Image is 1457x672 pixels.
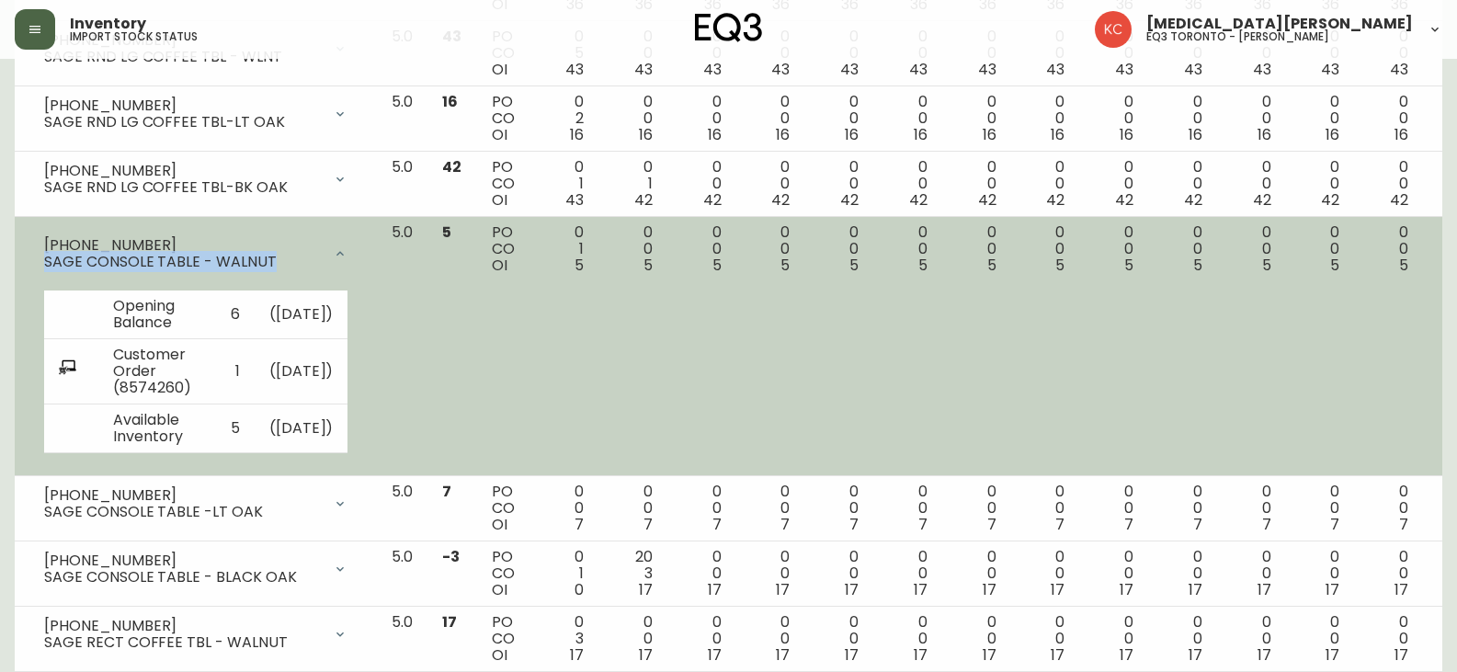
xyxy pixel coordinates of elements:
span: 7 [1193,514,1202,535]
span: 7 [987,514,996,535]
span: 5 [1124,255,1133,276]
div: 0 0 [1301,614,1340,664]
span: 17 [708,644,722,666]
div: 0 5 [544,28,584,78]
div: 0 0 [957,159,996,209]
div: PO CO [492,28,515,78]
div: [PHONE_NUMBER]SAGE RECT COFFEE TBL - WALNUT [29,614,362,655]
span: 7 [1399,514,1408,535]
span: OI [492,255,507,276]
div: [PHONE_NUMBER] [44,237,322,254]
div: 0 0 [1369,224,1408,274]
div: 0 0 [888,94,928,143]
span: 5 [1399,255,1408,276]
span: 7 [442,481,451,502]
span: 43 [840,59,859,80]
span: 42 [771,189,790,211]
div: 0 0 [1026,224,1065,274]
span: 7 [712,514,722,535]
div: 0 0 [1163,614,1202,664]
div: 0 0 [1026,484,1065,533]
div: 0 0 [682,224,722,274]
span: 43 [1390,59,1408,80]
div: 0 0 [1232,614,1271,664]
span: 17 [1326,579,1339,600]
span: 17 [983,644,996,666]
div: 0 0 [613,28,653,78]
div: 20 3 [613,549,653,598]
span: 7 [643,514,653,535]
span: 5 [1330,255,1339,276]
td: 5.0 [377,152,427,217]
div: SAGE CONSOLE TABLE - WALNUT [44,254,322,270]
div: 0 0 [1232,159,1271,209]
span: 17 [845,579,859,600]
span: 5 [643,255,653,276]
span: 7 [849,514,859,535]
td: ( [DATE] ) [255,404,348,452]
div: [PHONE_NUMBER] [44,487,322,504]
span: 43 [565,189,584,211]
div: PO CO [492,549,515,598]
span: OI [492,124,507,145]
span: 43 [1115,59,1133,80]
div: PO CO [492,94,515,143]
td: 5.0 [377,607,427,672]
td: 5.0 [377,86,427,152]
div: 0 0 [1232,94,1271,143]
td: ( [DATE] ) [255,338,348,404]
div: PO CO [492,224,515,274]
div: 0 1 [544,549,584,598]
div: 0 0 [1232,484,1271,533]
div: 0 1 [544,224,584,274]
span: 43 [1046,59,1064,80]
span: 16 [1394,124,1408,145]
div: 0 0 [1094,159,1133,209]
div: PO CO [492,159,515,209]
span: 43 [771,59,790,80]
div: 0 0 [819,614,859,664]
div: 0 0 [1094,549,1133,598]
span: 17 [570,644,584,666]
span: 16 [845,124,859,145]
span: 16 [639,124,653,145]
div: 0 0 [957,549,996,598]
span: 16 [1051,124,1064,145]
span: 16 [708,124,722,145]
span: 17 [1258,644,1271,666]
div: 0 0 [613,224,653,274]
div: 0 0 [1163,94,1202,143]
span: 5 [987,255,996,276]
span: 5 [1055,255,1064,276]
div: 0 0 [1094,224,1133,274]
div: 0 0 [888,28,928,78]
span: 16 [776,124,790,145]
span: 5 [1193,255,1202,276]
span: 17 [776,644,790,666]
span: 17 [639,644,653,666]
div: 0 0 [1369,484,1408,533]
div: 0 0 [613,614,653,664]
div: 0 0 [1369,614,1408,664]
span: 16 [1258,124,1271,145]
div: 0 0 [1163,159,1202,209]
span: 42 [442,156,461,177]
span: 5 [849,255,859,276]
span: 7 [780,514,790,535]
span: 42 [1115,189,1133,211]
div: 0 0 [1094,484,1133,533]
span: 5 [712,255,722,276]
div: 0 0 [682,614,722,664]
td: Opening Balance [98,290,216,339]
span: 17 [1189,644,1202,666]
span: 17 [1394,579,1408,600]
span: 17 [914,644,928,666]
span: 17 [442,611,457,632]
span: 7 [1262,514,1271,535]
span: 42 [840,189,859,211]
div: 0 0 [750,614,790,664]
span: 43 [1184,59,1202,80]
div: 0 0 [1094,94,1133,143]
div: [PHONE_NUMBER] [44,97,322,114]
div: 0 0 [888,614,928,664]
